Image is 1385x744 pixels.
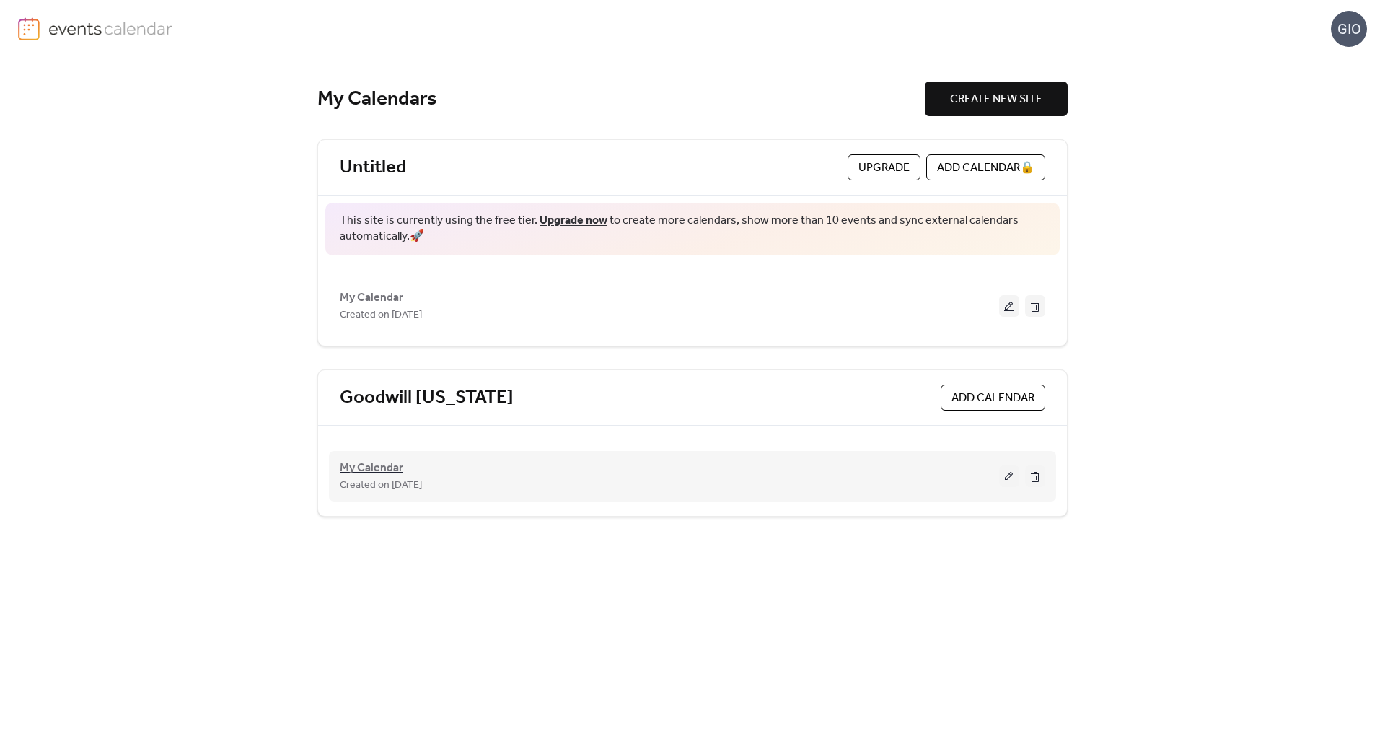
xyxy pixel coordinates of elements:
a: Untitled [340,156,406,180]
a: My Calendar [340,464,403,473]
span: CREATE NEW SITE [950,91,1042,108]
button: ADD CALENDAR [941,385,1045,411]
span: Created on [DATE] [340,307,422,324]
button: Upgrade [848,154,920,180]
div: My Calendars [317,87,925,112]
span: Created on [DATE] [340,477,422,494]
img: logo-type [48,17,173,39]
span: ADD CALENDAR [951,390,1034,407]
button: CREATE NEW SITE [925,82,1068,116]
span: My Calendar [340,460,403,477]
a: My Calendar [340,294,403,302]
span: My Calendar [340,289,403,307]
div: GIO [1331,11,1367,47]
span: This site is currently using the free tier. to create more calendars, show more than 10 events an... [340,213,1045,245]
a: Goodwill [US_STATE] [340,386,514,410]
span: Upgrade [858,159,910,177]
img: logo [18,17,40,40]
a: Upgrade now [540,209,607,232]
